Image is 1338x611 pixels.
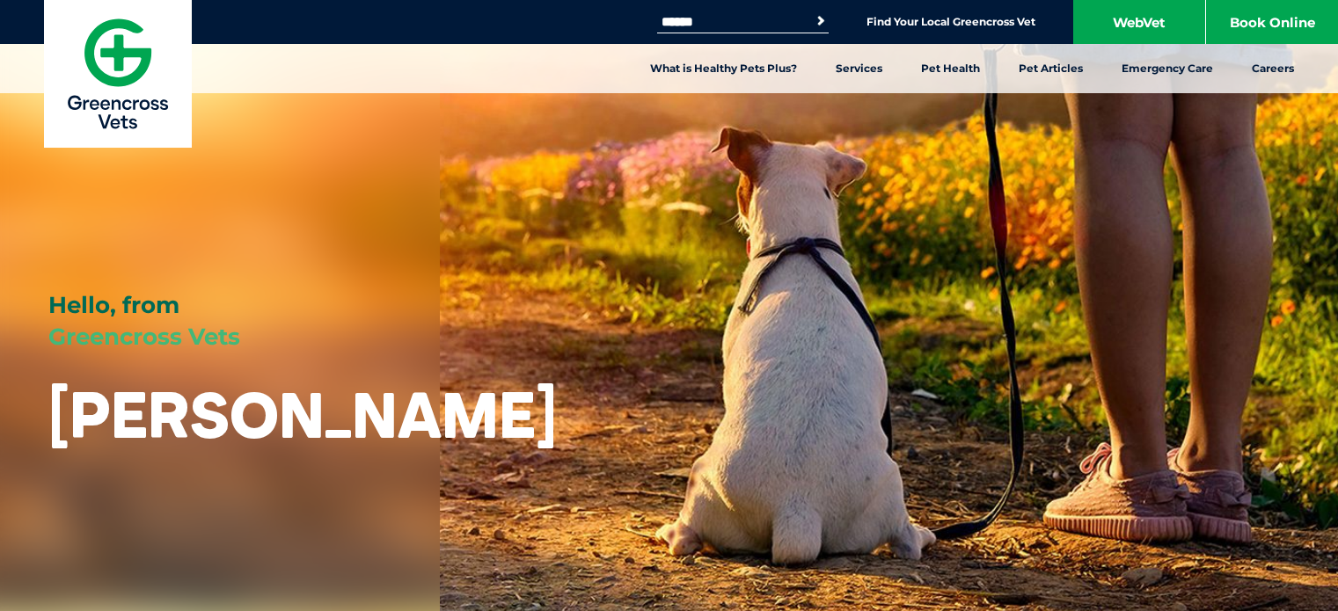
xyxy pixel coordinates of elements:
[999,44,1102,93] a: Pet Articles
[1102,44,1232,93] a: Emergency Care
[48,291,179,319] span: Hello, from
[902,44,999,93] a: Pet Health
[866,15,1035,29] a: Find Your Local Greencross Vet
[631,44,816,93] a: What is Healthy Pets Plus?
[816,44,902,93] a: Services
[1232,44,1313,93] a: Careers
[48,323,240,351] span: Greencross Vets
[48,380,557,449] h1: [PERSON_NAME]
[812,12,830,30] button: Search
